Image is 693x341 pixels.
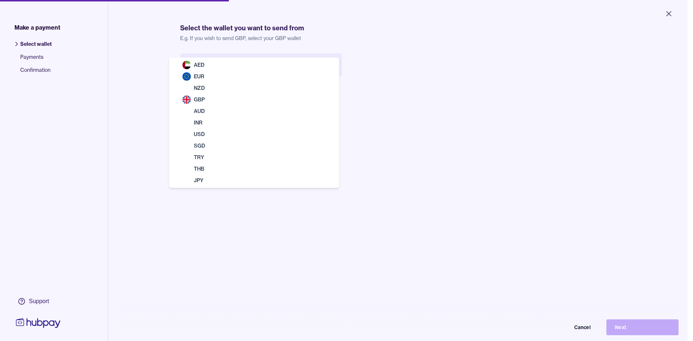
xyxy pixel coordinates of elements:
span: USD [194,131,205,137]
span: EUR [194,73,204,80]
span: SGD [194,143,205,149]
span: AUD [194,108,205,114]
span: NZD [194,85,205,91]
span: THB [194,166,204,172]
span: TRY [194,154,204,161]
span: INR [194,119,202,126]
span: JPY [194,177,204,184]
span: GBP [194,96,205,103]
span: AED [194,62,204,68]
button: Cancel [527,319,599,335]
